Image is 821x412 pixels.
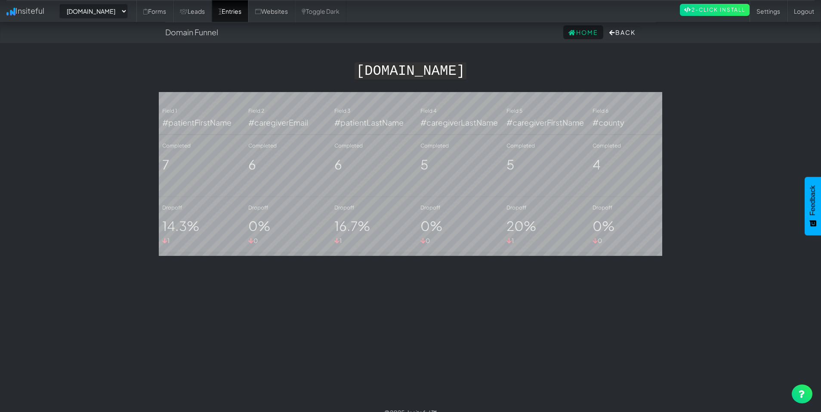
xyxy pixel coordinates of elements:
a: Home [563,25,603,39]
a: Logout [787,0,821,22]
a: 2-Click Install [680,4,750,16]
a: Forms [136,0,173,22]
button: Back [604,25,641,39]
span: Feedback [809,185,817,215]
kbd: [DOMAIN_NAME] [355,62,467,80]
a: Toggle Dark [295,0,346,22]
a: Entries [212,0,248,22]
a: Settings [750,0,787,22]
a: Leads [173,0,212,22]
h4: Domain Funnel [165,28,218,37]
img: icon.png [6,8,15,15]
a: Websites [248,0,295,22]
button: Feedback - Show survey [805,177,821,235]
